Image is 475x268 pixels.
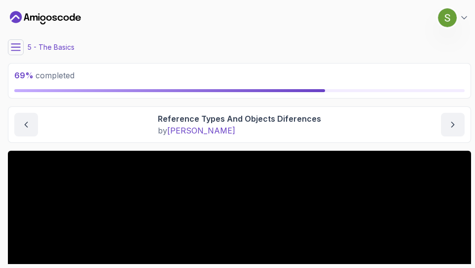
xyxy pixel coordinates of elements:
[28,42,74,52] p: 5 - The Basics
[158,125,321,136] p: by
[434,229,465,258] iframe: chat widget
[441,113,465,136] button: next content
[438,8,457,27] img: user profile image
[167,126,235,135] span: [PERSON_NAME]
[438,8,469,28] button: user profile image
[158,113,321,125] p: Reference Types And Objects Diferences
[14,70,74,80] span: completed
[10,10,81,26] a: Dashboard
[14,113,38,136] button: previous content
[14,70,34,80] span: 69 %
